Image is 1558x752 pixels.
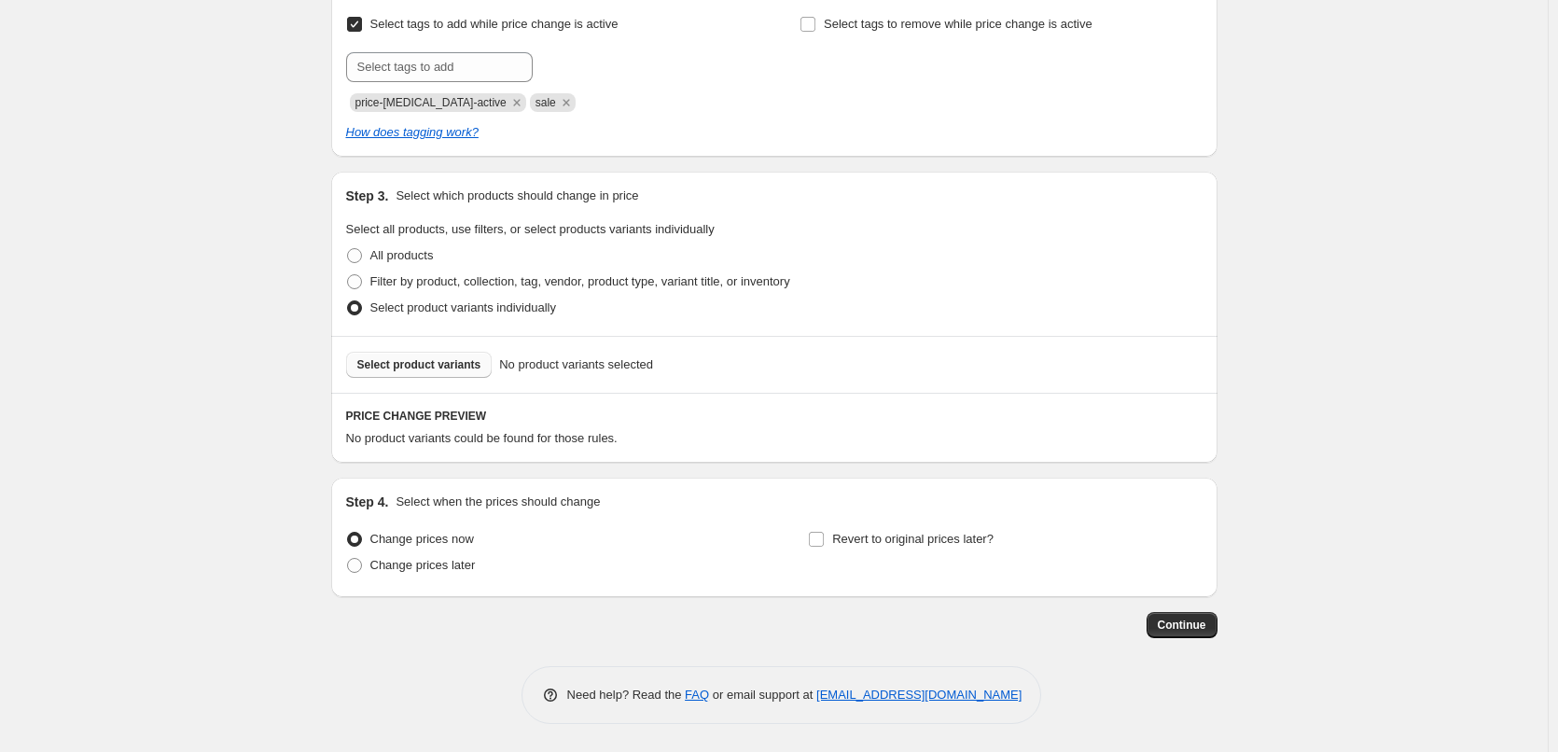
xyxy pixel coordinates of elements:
p: Select when the prices should change [396,493,600,511]
span: Select product variants individually [370,300,556,314]
span: Select product variants [357,357,481,372]
span: Select tags to add while price change is active [370,17,619,31]
span: No product variants could be found for those rules. [346,431,618,445]
span: All products [370,248,434,262]
span: price-change-job-active [355,96,507,109]
span: No product variants selected [499,355,653,374]
button: Select product variants [346,352,493,378]
h2: Step 3. [346,187,389,205]
span: or email support at [709,688,816,702]
span: Continue [1158,618,1206,633]
h6: PRICE CHANGE PREVIEW [346,409,1203,424]
span: Select all products, use filters, or select products variants individually [346,222,715,236]
button: Continue [1147,612,1217,638]
a: FAQ [685,688,709,702]
span: Need help? Read the [567,688,686,702]
span: Change prices later [370,558,476,572]
h2: Step 4. [346,493,389,511]
a: [EMAIL_ADDRESS][DOMAIN_NAME] [816,688,1022,702]
span: Revert to original prices later? [832,532,994,546]
input: Select tags to add [346,52,533,82]
span: Select tags to remove while price change is active [824,17,1092,31]
span: Change prices now [370,532,474,546]
button: Remove price-change-job-active [508,94,525,111]
button: Remove sale [558,94,575,111]
span: Filter by product, collection, tag, vendor, product type, variant title, or inventory [370,274,790,288]
span: sale [536,96,556,109]
a: How does tagging work? [346,125,479,139]
p: Select which products should change in price [396,187,638,205]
